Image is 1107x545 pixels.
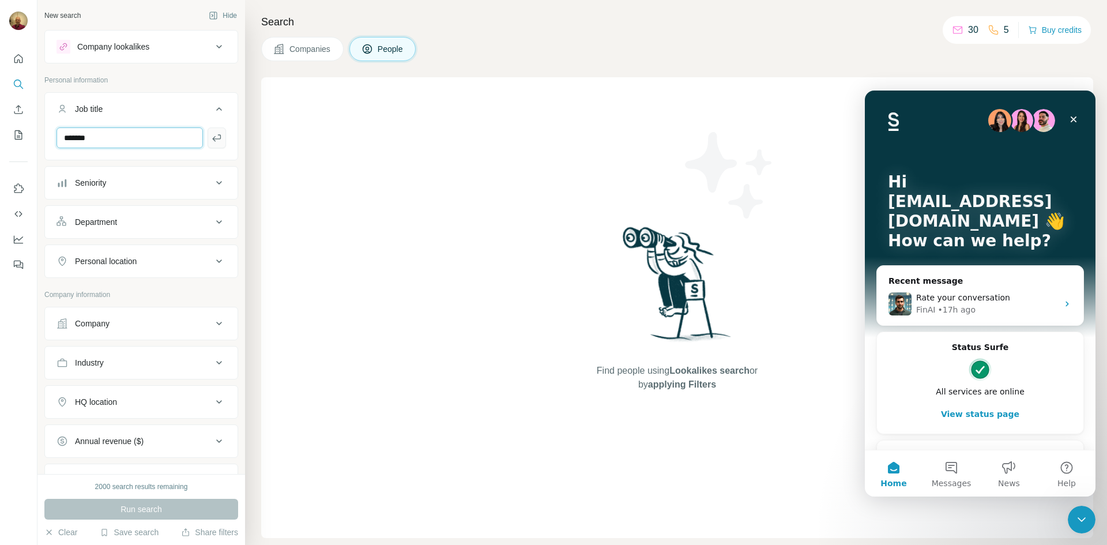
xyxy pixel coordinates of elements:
div: Seniority [75,177,106,189]
button: Enrich CSV [9,99,28,120]
div: HQ location [75,396,117,408]
div: Industry [75,357,104,369]
button: Annual revenue ($) [45,427,238,455]
p: 30 [968,23,978,37]
div: Job title [75,103,103,115]
div: Department [75,216,117,228]
img: Surfe Illustration - Woman searching with binoculars [617,224,737,352]
button: Search [9,74,28,95]
span: Companies [289,43,332,55]
img: Avatar [9,12,28,30]
button: Save search [100,527,159,538]
button: Use Surfe on LinkedIn [9,178,28,199]
button: Company [45,310,238,337]
div: Personal location [75,255,137,267]
span: Lookalikes search [669,366,750,375]
button: Feedback [9,254,28,275]
iframe: Intercom live chat [1068,506,1095,533]
div: 2000 search results remaining [95,482,188,492]
button: Use Surfe API [9,204,28,224]
button: Industry [45,349,238,377]
button: Job title [45,95,238,127]
span: People [378,43,404,55]
iframe: Intercom live chat [865,91,1095,497]
button: Employees (size) [45,467,238,494]
div: Company [75,318,110,329]
button: Hide [201,7,245,24]
p: 5 [1004,23,1009,37]
button: Quick start [9,48,28,69]
button: Dashboard [9,229,28,250]
div: New search [44,10,81,21]
button: My lists [9,125,28,145]
button: Clear [44,527,77,538]
button: Department [45,208,238,236]
p: Personal information [44,75,238,85]
button: Share filters [181,527,238,538]
img: Surfe Illustration - Stars [677,123,781,227]
button: Buy credits [1028,22,1082,38]
div: Company lookalikes [77,41,149,52]
button: Personal location [45,247,238,275]
button: Company lookalikes [45,33,238,61]
span: applying Filters [648,379,716,389]
button: HQ location [45,388,238,416]
div: Annual revenue ($) [75,435,144,447]
h4: Search [261,14,1093,30]
p: Company information [44,290,238,300]
span: Find people using or by [585,364,769,392]
button: Seniority [45,169,238,197]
